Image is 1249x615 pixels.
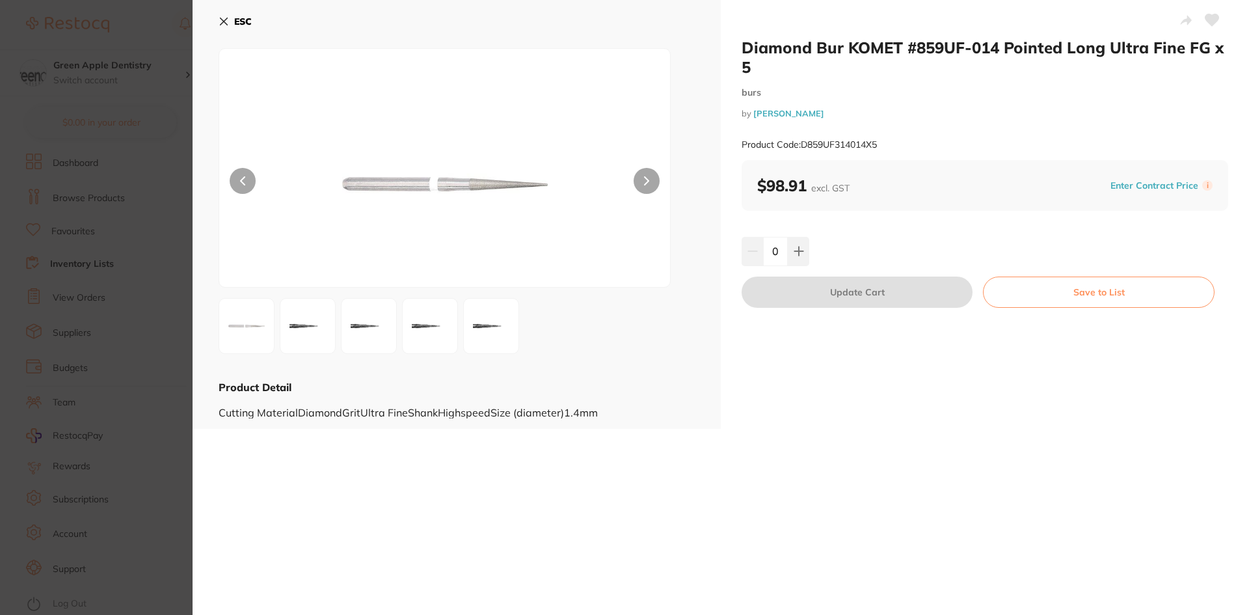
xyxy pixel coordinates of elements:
img: NDAxNFg1XzIuanBn [284,303,331,349]
small: burs [742,87,1228,98]
button: Save to List [983,277,1215,308]
button: Enter Contract Price [1107,180,1202,192]
img: NDAxNFg1XzUuanBn [468,303,515,349]
img: NDAxNFg1XzQuanBn [407,303,453,349]
button: ESC [219,10,252,33]
img: NDAxNFg1LmpwZw [223,303,270,349]
small: by [742,109,1228,118]
label: i [1202,180,1213,191]
h2: Diamond Bur KOMET #859UF-014 Pointed Long Ultra Fine FG x 5 [742,38,1228,77]
b: $98.91 [757,176,850,195]
img: NDAxNFg1XzMuanBn [345,303,392,349]
a: [PERSON_NAME] [753,108,824,118]
b: Product Detail [219,381,291,394]
img: NDAxNFg1LmpwZw [310,81,580,287]
b: ESC [234,16,252,27]
span: excl. GST [811,182,850,194]
small: Product Code: D859UF314014X5 [742,139,877,150]
button: Update Cart [742,277,973,308]
div: Cutting MaterialDiamondGritUltra FineShankHighspeedSize (diameter)1.4mm [219,394,695,418]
